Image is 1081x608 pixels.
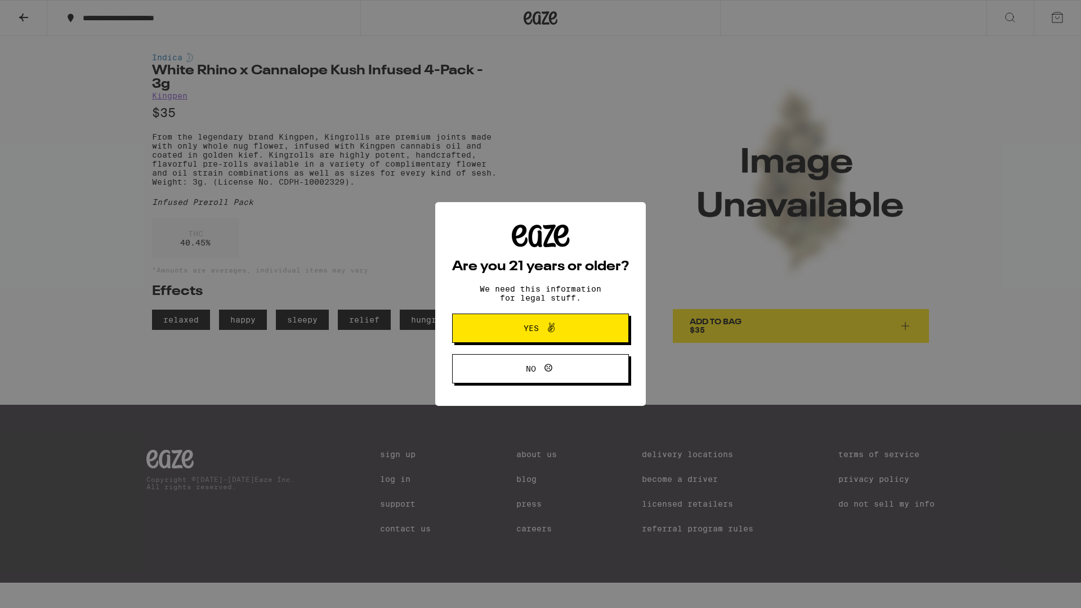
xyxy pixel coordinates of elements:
[470,284,611,302] p: We need this information for legal stuff.
[452,314,629,343] button: Yes
[452,260,629,274] h2: Are you 21 years or older?
[526,365,536,373] span: No
[452,354,629,383] button: No
[524,324,539,332] span: Yes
